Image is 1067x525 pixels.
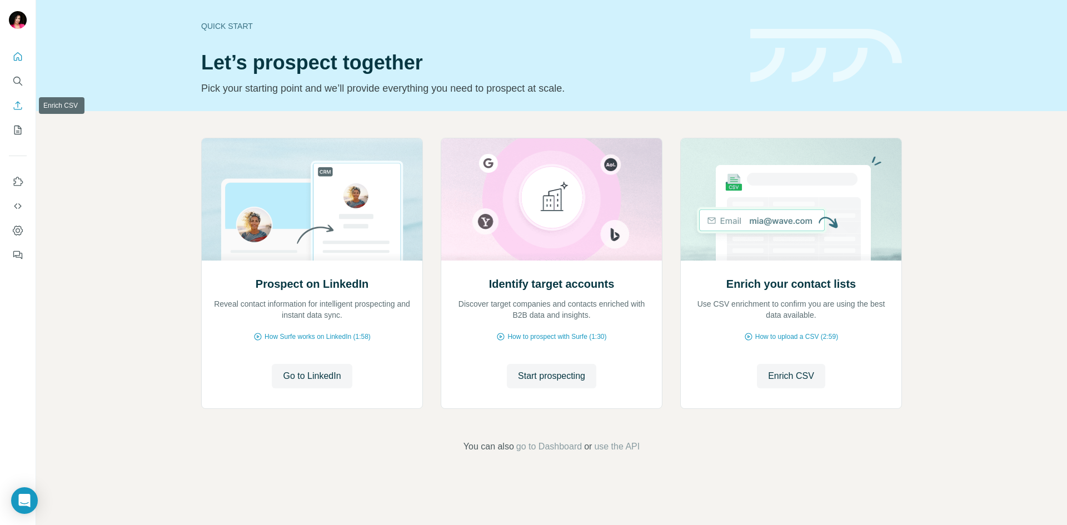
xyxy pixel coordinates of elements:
span: How Surfe works on LinkedIn (1:58) [265,332,371,342]
button: My lists [9,120,27,140]
button: Quick start [9,47,27,67]
span: You can also [463,440,514,453]
div: Open Intercom Messenger [11,487,38,514]
button: Dashboard [9,221,27,241]
div: Quick start [201,21,737,32]
span: or [584,440,592,453]
button: Use Surfe API [9,196,27,216]
button: Search [9,71,27,91]
h2: Prospect on LinkedIn [256,276,368,292]
h2: Identify target accounts [489,276,615,292]
img: Enrich your contact lists [680,138,902,261]
button: go to Dashboard [516,440,582,453]
p: Reveal contact information for intelligent prospecting and instant data sync. [213,298,411,321]
button: Go to LinkedIn [272,364,352,388]
h1: Let’s prospect together [201,52,737,74]
button: Enrich CSV [9,96,27,116]
img: banner [750,29,902,83]
img: Identify target accounts [441,138,662,261]
p: Discover target companies and contacts enriched with B2B data and insights. [452,298,651,321]
img: Prospect on LinkedIn [201,138,423,261]
p: Pick your starting point and we’ll provide everything you need to prospect at scale. [201,81,737,96]
span: How to prospect with Surfe (1:30) [507,332,606,342]
span: Go to LinkedIn [283,369,341,383]
button: use the API [594,440,640,453]
span: Start prospecting [518,369,585,383]
img: Avatar [9,11,27,29]
button: Use Surfe on LinkedIn [9,172,27,192]
span: Enrich CSV [768,369,814,383]
h2: Enrich your contact lists [726,276,856,292]
button: Enrich CSV [757,364,825,388]
button: Start prospecting [507,364,596,388]
p: Use CSV enrichment to confirm you are using the best data available. [692,298,890,321]
span: How to upload a CSV (2:59) [755,332,838,342]
button: Feedback [9,245,27,265]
